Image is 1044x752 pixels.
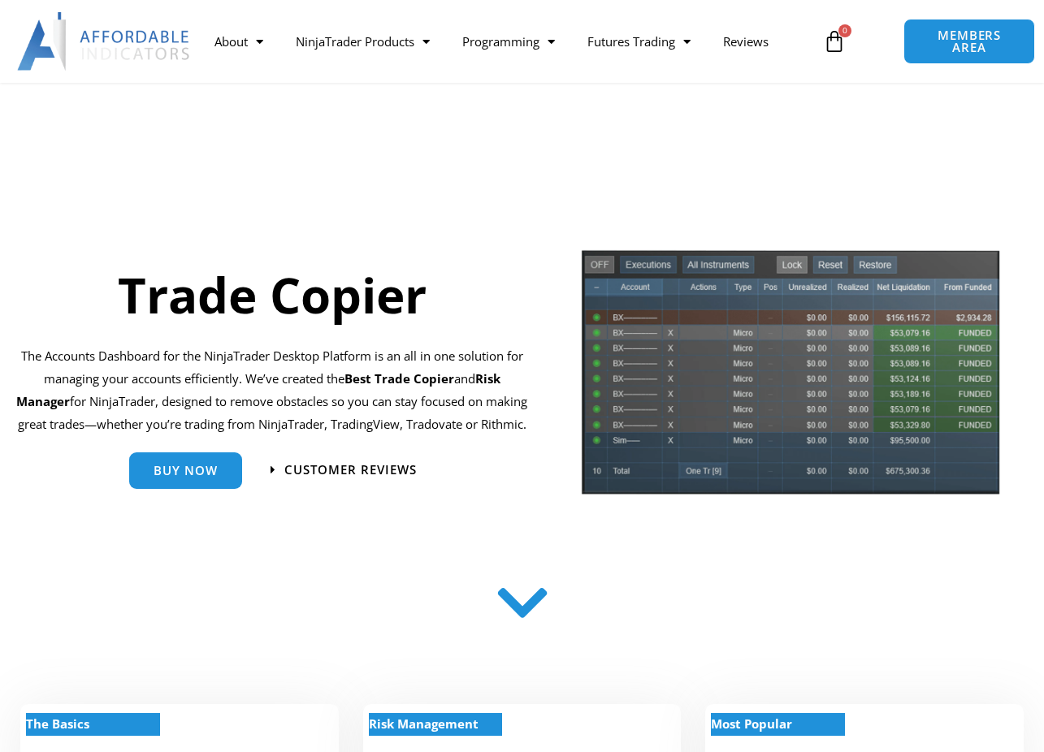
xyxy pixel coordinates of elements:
a: Customer Reviews [271,464,417,476]
a: 0 [799,18,870,65]
span: 0 [838,24,851,37]
a: About [198,23,279,60]
b: Best Trade Copier [344,370,454,387]
a: Futures Trading [571,23,707,60]
h1: Trade Copier [12,261,531,329]
p: The Accounts Dashboard for the NinjaTrader Desktop Platform is an all in one solution for managin... [12,345,531,435]
a: Reviews [707,23,785,60]
a: MEMBERS AREA [903,19,1035,64]
strong: Risk Manager [16,370,500,409]
strong: Risk Management [369,715,479,732]
span: MEMBERS AREA [921,29,1018,54]
span: Buy Now [154,465,218,477]
a: Programming [446,23,571,60]
iframe: Intercom live chat [989,697,1028,736]
strong: Most Popular [711,715,792,732]
img: LogoAI | Affordable Indicators – NinjaTrader [17,12,192,71]
strong: The Basics [26,715,89,732]
img: tradecopier | Affordable Indicators – NinjaTrader [580,249,1000,505]
nav: Menu [198,23,814,60]
a: NinjaTrader Products [279,23,446,60]
a: Buy Now [129,452,242,489]
span: Customer Reviews [284,464,417,476]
